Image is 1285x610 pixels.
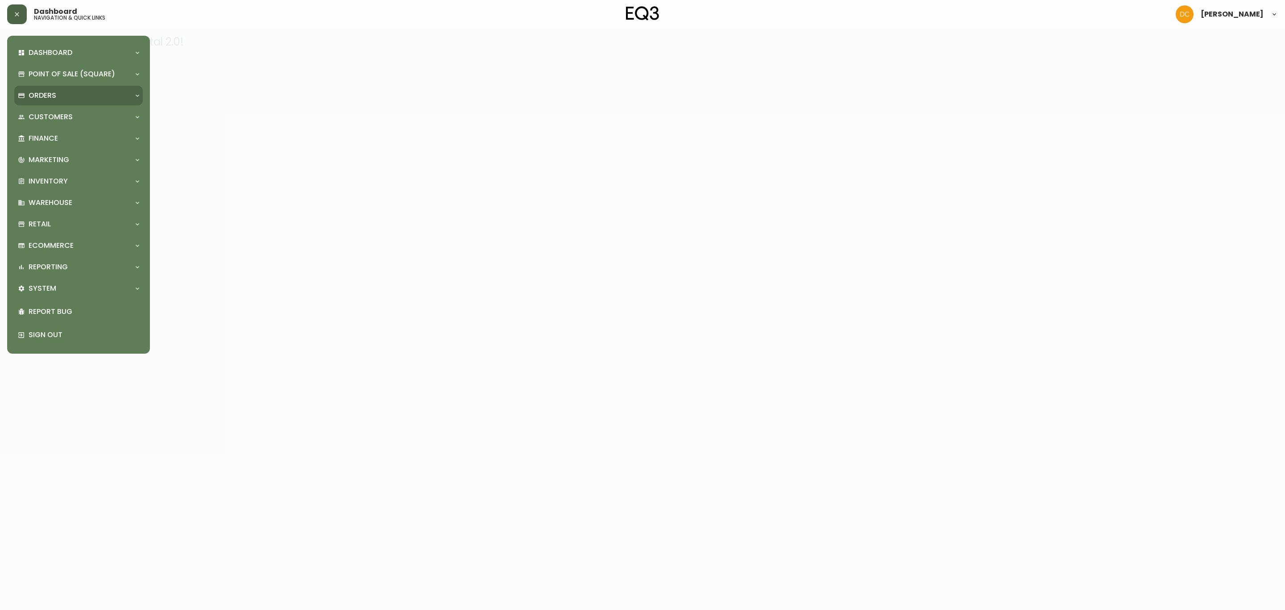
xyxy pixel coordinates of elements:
span: Dashboard [34,8,77,15]
p: Dashboard [29,48,72,58]
div: Ecommerce [14,236,143,255]
p: Finance [29,134,58,143]
div: Point of Sale (Square) [14,64,143,84]
div: System [14,279,143,298]
div: Report Bug [14,300,143,323]
p: Orders [29,91,56,100]
span: [PERSON_NAME] [1201,11,1264,18]
p: Retail [29,219,51,229]
p: Report Bug [29,307,139,317]
div: Marketing [14,150,143,170]
h5: navigation & quick links [34,15,105,21]
div: Inventory [14,171,143,191]
p: Point of Sale (Square) [29,69,115,79]
div: Retail [14,214,143,234]
p: Customers [29,112,73,122]
div: Reporting [14,257,143,277]
p: Marketing [29,155,69,165]
div: Sign Out [14,323,143,347]
img: 7eb451d6983258353faa3212700b340b [1176,5,1194,23]
div: Warehouse [14,193,143,213]
div: Customers [14,107,143,127]
p: System [29,284,56,293]
p: Sign Out [29,330,139,340]
div: Dashboard [14,43,143,63]
p: Reporting [29,262,68,272]
p: Ecommerce [29,241,74,251]
p: Inventory [29,176,68,186]
p: Warehouse [29,198,72,208]
img: logo [626,6,659,21]
div: Orders [14,86,143,105]
div: Finance [14,129,143,148]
